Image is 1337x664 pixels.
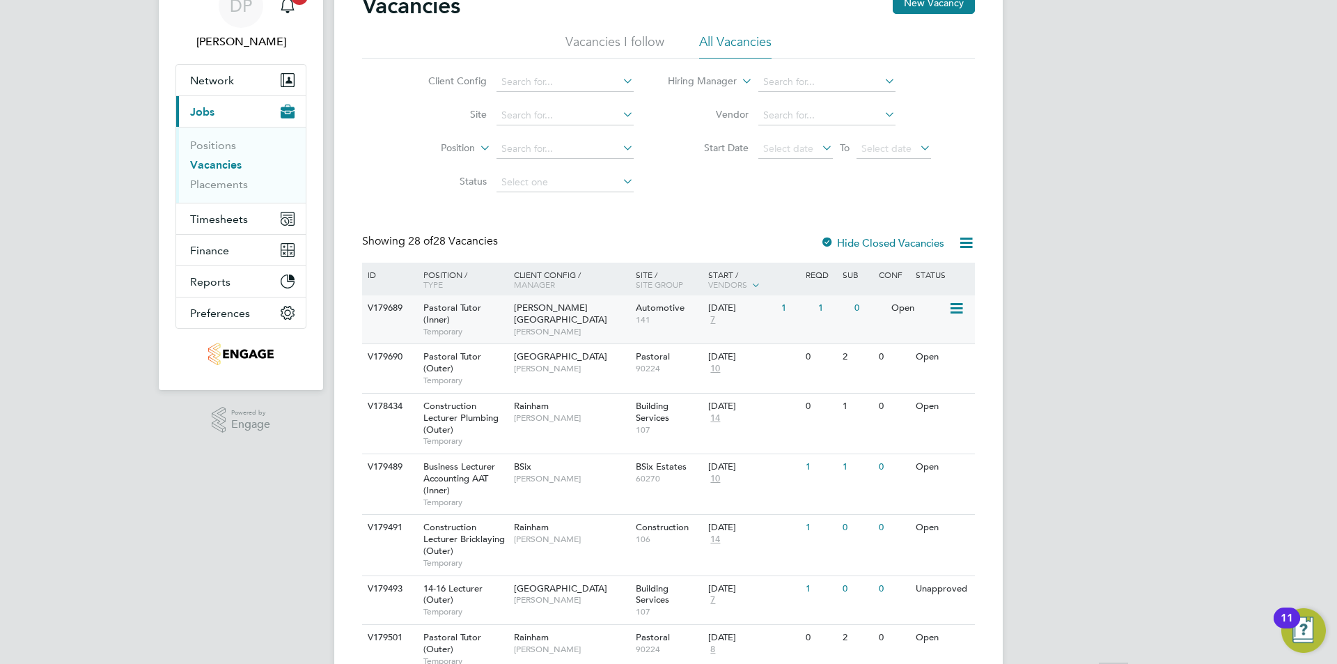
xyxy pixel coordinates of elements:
span: Automotive [636,302,685,314]
span: BSix Estates [636,461,687,472]
span: Jobs [190,105,214,118]
span: Construction Lecturer Plumbing (Outer) [423,400,499,435]
div: 1 [778,295,814,321]
div: [DATE] [708,583,799,595]
div: 1 [815,295,851,321]
div: Start / [705,263,802,298]
div: 0 [875,576,912,602]
div: 0 [851,295,887,321]
span: [PERSON_NAME] [514,534,629,545]
span: Business Lecturer Accounting AAT (Inner) [423,461,495,496]
div: [DATE] [708,401,799,412]
div: Open [912,625,973,651]
span: Temporary [423,435,507,447]
span: Temporary [423,326,507,337]
button: Preferences [176,298,306,328]
span: Rainham [514,521,549,533]
span: 10 [708,473,722,485]
button: Timesheets [176,203,306,234]
span: Pastoral [636,350,670,362]
span: To [836,139,854,157]
label: Position [395,141,475,155]
span: Preferences [190,307,250,320]
a: Go to home page [175,343,306,365]
span: 107 [636,606,702,617]
div: V178434 [364,394,413,419]
div: Client Config / [510,263,632,296]
div: 11 [1281,618,1293,636]
label: Status [407,175,487,187]
input: Select one [497,173,634,192]
label: Hiring Manager [657,75,737,88]
span: Rainham [514,631,549,643]
label: Vendor [668,108,749,121]
div: Reqd [802,263,838,286]
span: Vendors [708,279,747,290]
span: [PERSON_NAME] [514,594,629,605]
div: [DATE] [708,351,799,363]
input: Search for... [758,72,896,92]
div: V179489 [364,454,413,480]
div: 1 [839,454,875,480]
span: Rainham [514,400,549,412]
div: Conf [875,263,912,286]
div: Unapproved [912,576,973,602]
span: [PERSON_NAME][GEOGRAPHIC_DATA] [514,302,607,325]
div: Open [912,394,973,419]
span: Engage [231,419,270,431]
button: Open Resource Center, 11 new notifications [1281,608,1326,653]
a: Powered byEngage [212,407,271,433]
span: 14 [708,412,722,424]
div: V179689 [364,295,413,321]
span: Manager [514,279,555,290]
span: Pastoral Tutor (Outer) [423,350,481,374]
div: V179493 [364,576,413,602]
div: 0 [839,515,875,541]
span: Timesheets [190,213,248,226]
span: Building Services [636,400,669,424]
span: Danielle Page [175,33,306,50]
input: Search for... [497,72,634,92]
div: V179491 [364,515,413,541]
span: Temporary [423,497,507,508]
span: 106 [636,534,702,545]
div: Open [912,515,973,541]
span: Pastoral Tutor (Outer) [423,631,481,655]
span: 8 [708,644,717,656]
span: Pastoral [636,631,670,643]
a: Vacancies [190,158,242,171]
div: 0 [875,344,912,370]
div: 2 [839,625,875,651]
span: 107 [636,424,702,435]
li: Vacancies I follow [565,33,664,59]
input: Search for... [497,106,634,125]
span: 60270 [636,473,702,484]
span: 7 [708,314,717,326]
div: ID [364,263,413,286]
span: 90224 [636,363,702,374]
span: Network [190,74,234,87]
a: Placements [190,178,248,191]
button: Jobs [176,96,306,127]
div: 1 [839,394,875,419]
span: Powered by [231,407,270,419]
span: [PERSON_NAME] [514,473,629,484]
span: Reports [190,275,230,288]
div: V179690 [364,344,413,370]
span: 28 of [408,234,433,248]
button: Network [176,65,306,95]
span: Temporary [423,375,507,386]
span: 90224 [636,644,702,655]
label: Start Date [668,141,749,154]
div: 0 [875,515,912,541]
span: [GEOGRAPHIC_DATA] [514,582,607,594]
div: Status [912,263,973,286]
span: Site Group [636,279,683,290]
span: [PERSON_NAME] [514,363,629,374]
span: Construction Lecturer Bricklaying (Outer) [423,521,505,557]
label: Site [407,108,487,121]
div: [DATE] [708,632,799,644]
span: Finance [190,244,229,257]
span: Type [423,279,443,290]
div: Sub [839,263,875,286]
